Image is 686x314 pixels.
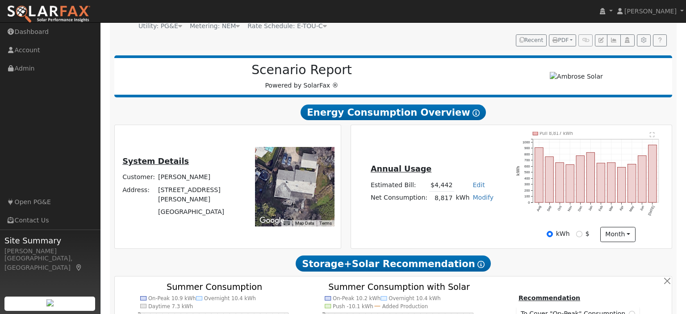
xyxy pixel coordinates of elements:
rect: onclick="" [556,163,564,203]
text: On-Peak 10.2 kWh [333,296,381,302]
rect: onclick="" [607,163,616,202]
text: Jun [640,205,645,212]
text: Oct [557,205,563,211]
text: [DATE] [648,205,656,216]
rect: onclick="" [638,155,647,202]
td: 8,817 [429,192,454,205]
div: Metering: NEM [190,21,240,31]
td: $4,442 [429,179,454,192]
text: 500 [524,170,530,174]
text: Aug [536,205,542,212]
span: [PERSON_NAME] [624,8,677,15]
text: 400 [524,176,530,180]
label: $ [586,229,590,239]
img: Google [257,215,287,226]
text: Summer Consumption with Solar [328,282,469,292]
text: 900 [524,146,530,150]
text: Sep [546,205,552,212]
text:  [650,132,655,138]
td: kWh [454,192,471,205]
h2: Scenario Report [123,63,480,78]
a: Terms (opens in new tab) [319,221,332,226]
rect: onclick="" [618,167,626,202]
text: Mar [608,205,615,212]
u: Recommendation [519,294,580,301]
text: On-Peak 10.9 kWh [148,296,196,302]
button: Recent [516,34,547,47]
td: [STREET_ADDRESS][PERSON_NAME] [157,184,242,205]
rect: onclick="" [566,164,574,202]
button: Multi-Series Graph [607,34,621,47]
text: Daytime 7.3 kWh [148,303,193,310]
text: 200 [524,188,530,192]
text: Jan [588,205,594,212]
div: Utility: PG&E [138,21,182,31]
input: kWh [547,231,553,237]
button: Keyboard shortcuts [284,220,290,226]
text: 800 [524,152,530,156]
span: PDF [552,37,569,43]
u: System Details [122,157,189,166]
text: Nov [567,205,573,212]
button: Settings [637,34,651,47]
text: Overnight 10.4 kWh [389,296,440,302]
i: Show Help [477,261,485,268]
text: Summer Consumption [167,282,262,292]
img: retrieve [46,299,54,306]
i: Show Help [473,109,480,117]
input: $ [576,231,582,237]
rect: onclick="" [545,156,554,202]
text: 100 [524,194,530,198]
span: Energy Consumption Overview [301,105,485,121]
div: [PERSON_NAME] [4,247,96,256]
td: Estimated Bill: [369,179,429,192]
a: Modify [473,194,494,201]
a: Edit [473,181,485,188]
td: [GEOGRAPHIC_DATA] [157,205,242,218]
text: 700 [524,158,530,162]
text: 300 [524,182,530,186]
button: Login As [620,34,634,47]
img: SolarFax [7,5,91,24]
td: Net Consumption: [369,192,429,205]
text: 600 [524,164,530,168]
div: [GEOGRAPHIC_DATA], [GEOGRAPHIC_DATA] [4,254,96,272]
label: kWh [556,229,570,239]
text: Overnight 10.4 kWh [204,296,256,302]
a: Help Link [653,34,667,47]
button: Map Data [295,220,314,226]
text: Push -10.1 kWh [333,303,373,310]
a: Map [75,264,83,271]
text: kWh [516,166,520,176]
td: Address: [121,184,157,205]
td: [PERSON_NAME] [157,171,242,184]
rect: onclick="" [648,145,657,202]
text: May [629,205,635,213]
rect: onclick="" [628,164,636,202]
text: 1000 [523,140,530,144]
span: Site Summary [4,234,96,247]
rect: onclick="" [597,163,606,202]
rect: onclick="" [535,147,544,202]
text: Feb [598,205,604,212]
a: Open this area in Google Maps (opens a new window) [257,215,287,226]
span: Alias: None [247,22,326,29]
rect: onclick="" [576,155,585,202]
text: Added Production [382,303,428,310]
text: 0 [528,201,530,205]
text: Pull 8,817 kWh [540,131,573,136]
div: Powered by SolarFax ® [119,63,485,90]
button: Edit User [595,34,607,47]
td: Customer: [121,171,157,184]
u: Annual Usage [371,164,431,173]
text: Dec [577,205,583,212]
rect: onclick="" [586,152,595,202]
span: Storage+Solar Recommendation [296,255,490,272]
button: month [600,227,636,242]
img: Ambrose Solar [550,72,603,81]
button: PDF [549,34,576,47]
text: Apr [619,205,624,211]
